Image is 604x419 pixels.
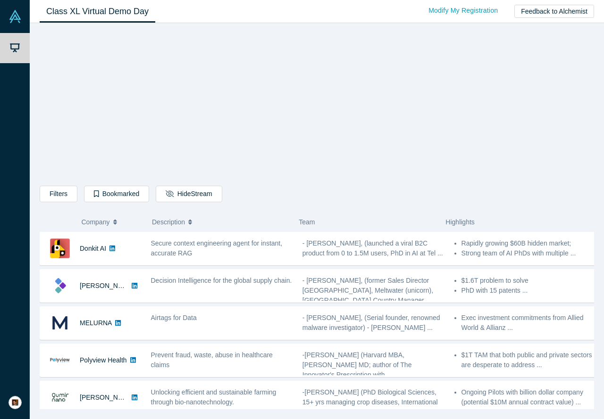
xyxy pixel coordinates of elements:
a: Class XL Virtual Demo Day [40,0,155,23]
a: MELURNA [80,319,112,327]
a: Polyview Health [80,356,127,364]
span: Decision Intelligence for the global supply chain. [151,277,292,284]
li: $1T TAM that both public and private sectors are desperate to address ... [461,350,596,370]
span: - [PERSON_NAME], (Serial founder, renowned malware investigator) - [PERSON_NAME] ... [302,314,440,331]
span: Description [152,212,185,232]
img: Qumir Nano's Logo [50,387,70,407]
span: Company [82,212,110,232]
span: Unlocking efficient and sustainable farming through bio-nanotechnology. [151,388,277,406]
a: Donkit AI [80,245,106,252]
span: - [PERSON_NAME], (former Sales Director [GEOGRAPHIC_DATA], Meltwater (unicorn), [GEOGRAPHIC_DATA]... [302,277,433,304]
button: Filters [40,186,77,202]
button: Description [152,212,289,232]
li: $1.6T problem to solve [461,276,596,286]
li: Strong team of AI PhDs with multiple ... [461,248,596,258]
span: Highlights [445,218,474,226]
button: HideStream [156,186,222,202]
span: Prevent fraud, waste, abuse in healthcare claims [151,351,273,369]
li: PhD with 15 patents ... [461,286,596,296]
li: Rapidly growing $60B hidden market; [461,238,596,248]
span: Airtags for Data [151,314,197,321]
img: MELURNA's Logo [50,313,70,333]
span: - [PERSON_NAME], (launched a viral B2C product from 0 to 1.5M users, PhD in AI at Tel ... [302,239,443,257]
li: Exec investment commitments from Allied World & Allianz ... [461,313,596,333]
button: Bookmarked [84,186,149,202]
img: Alchemist Vault Logo [8,10,22,23]
button: Feedback to Alchemist [514,5,594,18]
li: Ongoing Pilots with billion dollar company (potential $10M annual contract value) ... [461,387,596,407]
a: [PERSON_NAME] [80,394,134,401]
button: Company [82,212,143,232]
img: Donkit AI's Logo [50,238,70,258]
span: Team [299,218,315,226]
img: Kimaru AI's Logo [50,276,70,296]
iframe: Alchemist Class XL Demo Day: Vault [185,31,449,179]
img: Rohit Jain's Account [8,396,22,409]
span: Secure context engineering agent for instant, accurate RAG [151,239,283,257]
a: [PERSON_NAME] [80,282,134,289]
span: -[PERSON_NAME] (PhD Biological Sciences, 15+ yrs managing crop diseases, International ... [302,388,438,416]
img: Polyview Health's Logo [50,350,70,370]
a: Modify My Registration [419,2,508,19]
span: -[PERSON_NAME] (Harvard MBA, [PERSON_NAME] MD; author of The Innovator's Prescription with ... [302,351,412,378]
